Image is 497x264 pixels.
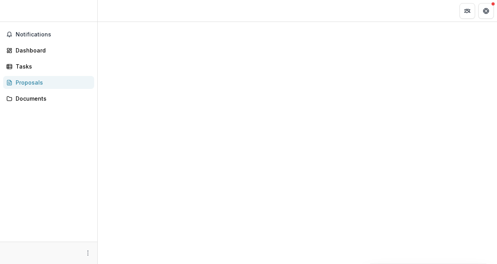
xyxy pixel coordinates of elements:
[3,92,94,105] a: Documents
[16,94,88,103] div: Documents
[3,44,94,57] a: Dashboard
[16,62,88,71] div: Tasks
[478,3,494,19] button: Get Help
[16,31,91,38] span: Notifications
[3,60,94,73] a: Tasks
[459,3,475,19] button: Partners
[16,46,88,54] div: Dashboard
[3,76,94,89] a: Proposals
[16,78,88,87] div: Proposals
[83,248,93,258] button: More
[3,28,94,41] button: Notifications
